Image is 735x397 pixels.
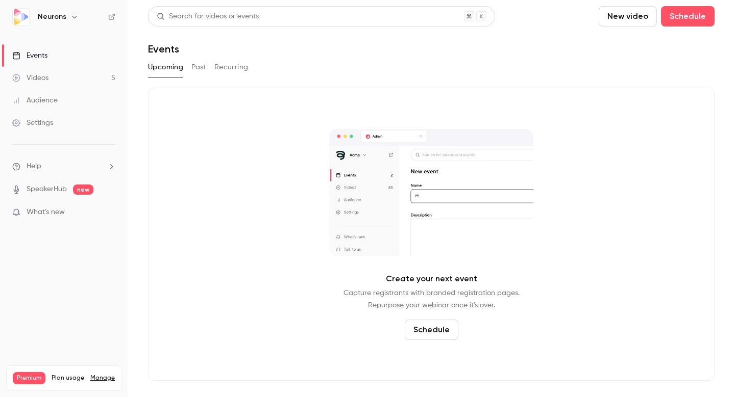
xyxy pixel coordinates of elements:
[661,6,715,27] button: Schedule
[13,372,45,384] span: Premium
[12,161,115,172] li: help-dropdown-opener
[27,207,65,218] span: What's new
[103,208,115,217] iframe: Noticeable Trigger
[148,43,179,55] h1: Events
[191,59,206,75] button: Past
[13,9,29,25] img: Neurons
[12,95,58,105] div: Audience
[27,161,41,172] span: Help
[599,6,657,27] button: New video
[27,184,67,195] a: SpeakerHub
[90,374,115,382] a: Manage
[214,59,249,75] button: Recurring
[157,11,259,22] div: Search for videos or events
[386,273,477,285] p: Create your next event
[405,320,458,340] button: Schedule
[73,184,93,195] span: new
[38,12,66,22] h6: Neurons
[12,73,48,83] div: Videos
[148,59,183,75] button: Upcoming
[12,118,53,128] div: Settings
[12,50,47,61] div: Events
[52,374,84,382] span: Plan usage
[344,287,520,311] p: Capture registrants with branded registration pages. Repurpose your webinar once it's over.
